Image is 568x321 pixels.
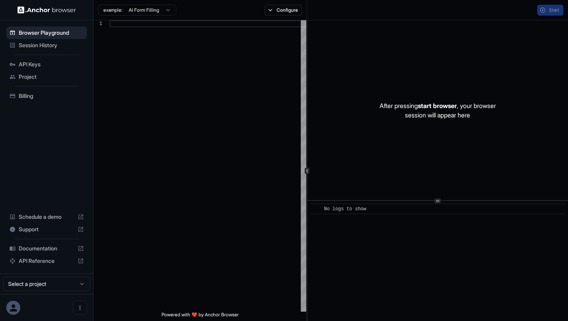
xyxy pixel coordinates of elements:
div: Documentation [6,242,87,255]
div: Browser Playground [6,27,87,39]
div: Project [6,71,87,83]
div: Billing [6,90,87,102]
span: No logs to show [324,206,366,212]
div: Schedule a demo [6,211,87,223]
span: Schedule a demo [19,213,75,221]
span: API Reference [19,257,75,265]
span: Powered with ❤️ by Anchor Browser [162,312,239,321]
p: After pressing , your browser session will appear here [380,101,496,120]
div: 1 [94,20,102,27]
span: Documentation [19,245,75,252]
span: Browser Playground [19,29,84,37]
span: ​ [314,205,318,213]
span: Support [19,225,75,233]
div: Support [6,223,87,236]
div: API Reference [6,255,87,267]
div: API Keys [6,58,87,71]
img: Anchor Logo [18,6,76,14]
button: Open menu [73,301,87,315]
span: Billing [19,92,84,100]
span: Session History [19,41,84,49]
button: Configure [264,5,302,16]
div: Session History [6,39,87,51]
span: API Keys [19,60,84,68]
span: Project [19,73,84,81]
span: start browser [418,102,457,110]
span: example: [103,7,122,13]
